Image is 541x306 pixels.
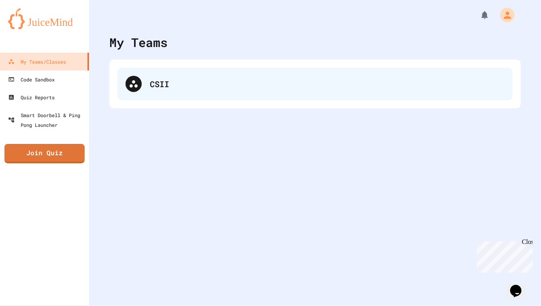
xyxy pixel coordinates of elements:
iframe: chat widget [474,238,533,273]
div: My Teams [109,33,168,51]
div: My Teams/Classes [8,57,66,66]
div: My Account [492,6,517,24]
div: Quiz Reports [8,92,55,102]
div: CSII [150,78,505,90]
div: CSII [117,68,513,100]
div: My Notifications [465,8,492,22]
div: Chat with us now!Close [3,3,56,51]
div: Code Sandbox [8,75,55,84]
img: logo-orange.svg [8,8,81,29]
iframe: chat widget [507,274,533,298]
a: Join Quiz [4,144,85,163]
div: Smart Doorbell & Ping Pong Launcher [8,110,86,130]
